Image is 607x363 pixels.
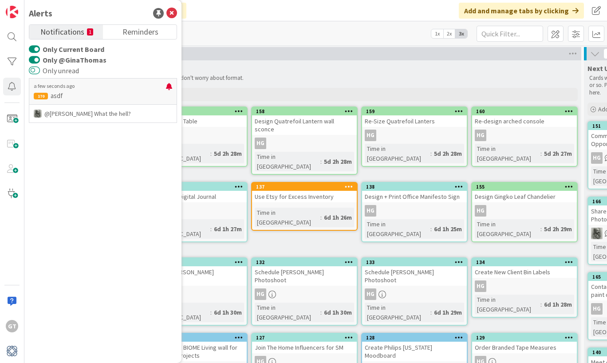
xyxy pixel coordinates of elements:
span: : [210,224,212,234]
div: Time in [GEOGRAPHIC_DATA] [255,208,320,227]
div: 134Create New Client Bin Labels [472,258,577,278]
div: 133Schedule [PERSON_NAME] Photoshoot [362,258,467,286]
div: 158 [252,107,357,115]
span: : [210,308,212,317]
div: 159 [366,108,467,114]
div: 170 [34,93,48,99]
span: Notifications [40,25,84,37]
div: HG [365,130,376,141]
div: HG [365,288,376,300]
div: GT [6,320,18,332]
div: Design Gingko Leaf Chandelier [472,191,577,202]
div: 6d 1h 27m [212,224,244,234]
div: HG [591,152,603,164]
span: : [320,213,322,222]
p: a few seconds ago [34,83,166,89]
div: Schedule [PERSON_NAME] Photoshoot [252,266,357,286]
div: 134 [476,259,577,265]
div: Schedule [PERSON_NAME] Photoshoot [362,266,467,286]
p: asdf [34,92,172,100]
div: 131Schedule [PERSON_NAME] Photoshoot [142,258,247,286]
div: HG [142,205,247,217]
span: : [320,157,322,166]
img: avatar [6,345,18,357]
span: 1x [431,29,443,38]
div: 138Design + Print Office Manifesto Sign [362,183,467,202]
div: 160 [472,107,577,115]
label: Only @GinaThomas [29,55,106,65]
div: 155 [476,184,577,190]
a: 157Design Pull Up TableHGTime in [GEOGRAPHIC_DATA]:5d 2h 28m [141,107,248,167]
div: 126 [142,334,247,342]
div: 136 [146,184,247,190]
span: : [540,149,542,158]
span: : [540,300,542,309]
span: : [540,224,542,234]
div: 131 [146,259,247,265]
div: Order Branded Tape Measures [472,342,577,353]
div: Time in [GEOGRAPHIC_DATA] [365,144,430,163]
div: Time in [GEOGRAPHIC_DATA] [475,219,540,239]
div: 158Design Quatrefoil Lantern wall sconce [252,107,357,135]
div: 5d 2h 28m [322,157,354,166]
div: 131 [142,258,247,266]
a: 159Re-Size Quatrefoil LantersHGTime in [GEOGRAPHIC_DATA]:5d 2h 28m [361,107,468,167]
div: Time in [GEOGRAPHIC_DATA] [365,303,430,322]
div: 132 [252,258,357,266]
button: Only @GinaThomas [29,55,40,64]
div: 137Use Etsy for Excess Inventory [252,183,357,202]
div: 128 [366,335,467,341]
div: Alerts [29,7,52,20]
span: : [210,149,212,158]
div: HG [475,130,486,141]
div: 157 [142,107,247,115]
div: Time in [GEOGRAPHIC_DATA] [255,152,320,171]
div: HG [142,130,247,141]
div: 158 [256,108,357,114]
input: Quick Filter... [477,26,543,42]
div: Create Philips [US_STATE] Moodboard [362,342,467,361]
a: 133Schedule [PERSON_NAME] PhotoshootHGTime in [GEOGRAPHIC_DATA]:6d 1h 29m [361,257,468,326]
div: Time in [GEOGRAPHIC_DATA] [365,219,430,239]
div: Create New Client Bin Labels [472,266,577,278]
span: : [320,308,322,317]
div: 138 [366,184,467,190]
div: 129 [472,334,577,342]
div: HG [255,288,266,300]
label: Only Current Board [29,44,104,55]
div: 134 [472,258,577,266]
a: 155Design Gingko Leaf ChandelierHGTime in [GEOGRAPHIC_DATA]:5d 2h 29m [471,182,578,242]
div: 157Design Pull Up Table [142,107,247,127]
div: HG [362,288,467,300]
div: 6d 1h 30m [212,308,244,317]
a: 138Design + Print Office Manifesto SignHGTime in [GEOGRAPHIC_DATA]:6d 1h 25m [361,182,468,242]
div: Time in [GEOGRAPHIC_DATA] [475,144,540,163]
div: 133 [366,259,467,265]
div: 5d 2h 28m [212,149,244,158]
a: 137Use Etsy for Excess InventoryTime in [GEOGRAPHIC_DATA]:6d 1h 26m [251,182,358,231]
div: 6d 1h 29m [432,308,464,317]
div: 159Re-Size Quatrefoil Lanters [362,107,467,127]
span: Reminders [122,25,158,37]
a: 160Re-design arched consoleHGTime in [GEOGRAPHIC_DATA]:5d 2h 27m [471,107,578,167]
div: 127Join The Home Influencers for SM [252,334,357,353]
div: 136Send Out FS Digital Journal [142,183,247,202]
div: HG [472,205,577,217]
div: 132Schedule [PERSON_NAME] Photoshoot [252,258,357,286]
div: HG [362,130,467,141]
div: HG [252,138,357,149]
div: HG [362,205,467,217]
div: HG [475,205,486,217]
div: Re-Size Quatrefoil Lanters [362,115,467,127]
div: HG [252,288,357,300]
div: Time in [GEOGRAPHIC_DATA] [475,295,540,314]
div: 136 [142,183,247,191]
div: 127 [252,334,357,342]
a: 158Design Quatrefoil Lantern wall sconceHGTime in [GEOGRAPHIC_DATA]:5d 2h 28m [251,107,358,175]
div: Send Out FS Digital Journal [142,191,247,202]
div: 5d 2h 28m [432,149,464,158]
div: HG [591,303,603,315]
div: 6d 1h 26m [322,213,354,222]
div: 137 [256,184,357,190]
div: 126Order Sample BIOME Living wall for commercial projects [142,334,247,361]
